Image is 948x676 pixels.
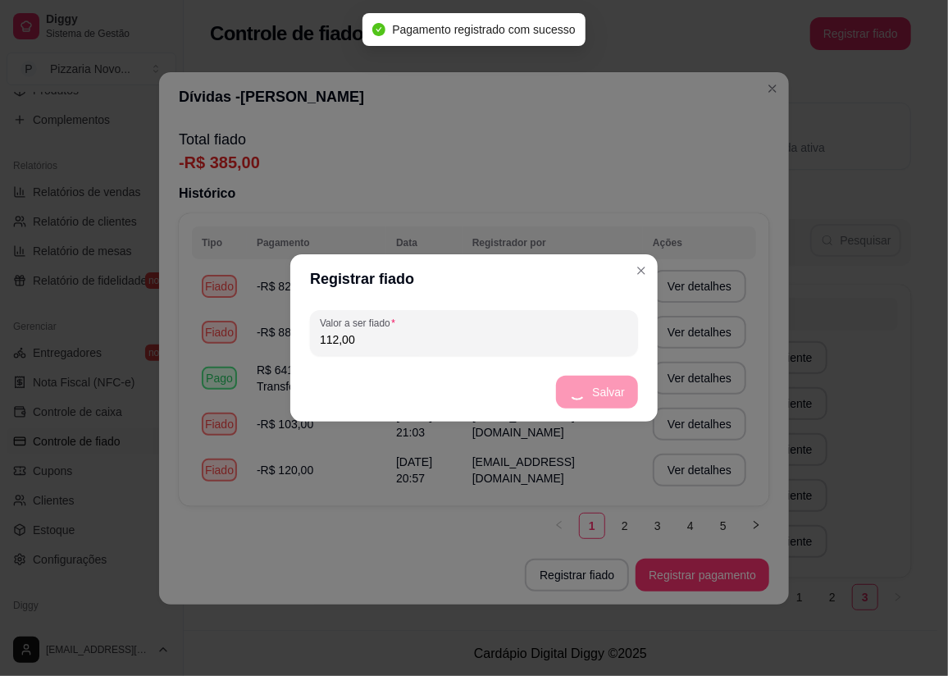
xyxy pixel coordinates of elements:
[320,331,628,348] input: Valor a ser fiado
[290,254,658,304] header: Registrar fiado
[372,23,385,36] span: check-circle
[628,258,654,284] button: Close
[320,316,401,330] label: Valor a ser fiado
[392,23,575,36] span: Pagamento registrado com sucesso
